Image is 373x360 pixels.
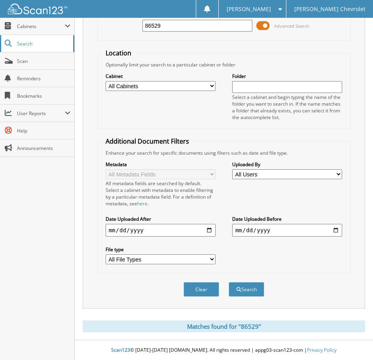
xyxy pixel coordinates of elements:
div: Select a cabinet and begin typing the name of the folder you want to search in. If the name match... [232,94,342,121]
span: Help [17,127,70,134]
span: Advanced Search [274,23,309,29]
div: © [DATE]-[DATE] [DOMAIN_NAME]. All rights reserved | appg03-scan123-com | [75,341,373,360]
div: All metadata fields are searched by default. Select a cabinet with metadata to enable filtering b... [106,180,216,207]
label: Folder [232,73,342,80]
input: start [106,224,216,237]
label: Metadata [106,161,216,168]
iframe: Chat Widget [333,322,373,360]
img: scan123-logo-white.svg [8,4,67,14]
a: Privacy Policy [307,347,337,353]
legend: Location [102,49,135,57]
button: Clear [184,282,219,297]
span: Cabinets [17,23,65,30]
span: User Reports [17,110,65,117]
span: Scan123 [111,347,130,353]
span: [PERSON_NAME] Chevrolet [294,7,365,11]
label: Uploaded By [232,161,342,168]
div: Matches found for "86529" [83,320,365,332]
span: [PERSON_NAME] [227,7,271,11]
span: Reminders [17,75,70,82]
span: Scan [17,58,70,64]
label: Date Uploaded Before [232,216,342,222]
label: Date Uploaded After [106,216,216,222]
span: Search [17,40,69,47]
input: end [232,224,342,237]
span: Bookmarks [17,93,70,99]
div: Optionally limit your search to a particular cabinet or folder [102,61,346,68]
legend: Additional Document Filters [102,137,193,146]
label: Cabinet [106,73,216,80]
div: Enhance your search for specific documents using filters such as date and file type. [102,150,346,156]
label: File type [106,246,216,253]
button: Search [229,282,264,297]
a: here [137,200,148,207]
span: Announcements [17,145,70,152]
